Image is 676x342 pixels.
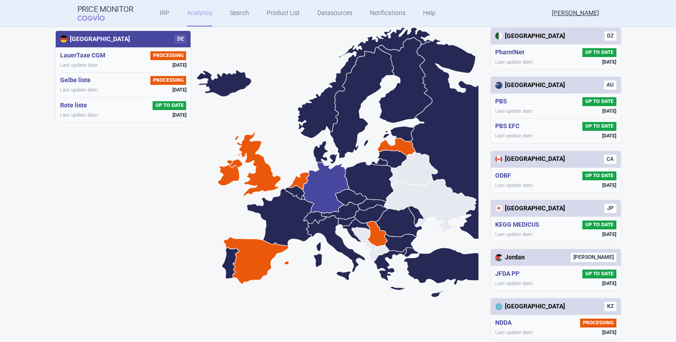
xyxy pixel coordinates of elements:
div: [GEOGRAPHIC_DATA] [495,204,565,213]
div: [GEOGRAPHIC_DATA] [495,155,565,163]
div: [GEOGRAPHIC_DATA] [495,81,565,90]
span: UP TO DATE [582,48,616,57]
h5: ODBF [495,171,515,180]
span: UP TO DATE [153,101,186,110]
h5: Pharm'Net [495,48,528,57]
span: PROCESSING [150,76,186,85]
span: [DATE] [602,280,616,287]
h5: LauerTaxe CGM [60,51,109,60]
img: Canada [495,156,502,163]
h5: Gelbe liste [60,76,94,85]
span: Last update date: [495,182,534,189]
span: [DATE] [602,108,616,114]
h5: Rote liste [60,101,91,110]
img: Germany [60,35,67,42]
span: COGVIO [77,14,117,21]
h5: PBS [495,97,511,106]
img: Kazakhstan [495,303,502,310]
img: Australia [495,82,502,89]
span: [DATE] [172,112,186,118]
span: Last update date: [60,112,99,118]
span: DE [174,34,186,44]
span: PROCESSING [580,319,616,327]
span: Last update date: [60,87,99,93]
div: [GEOGRAPHIC_DATA] [60,35,130,44]
div: [GEOGRAPHIC_DATA] [495,32,565,41]
span: [DATE] [602,133,616,139]
span: UP TO DATE [582,97,616,106]
h5: KEGG MEDICUS [495,220,543,229]
span: JP [604,204,616,213]
span: UP TO DATE [582,171,616,180]
span: CA [604,155,616,164]
span: AU [604,80,616,90]
a: Price MonitorCOGVIO [77,5,134,22]
h5: NDDA [495,319,515,327]
span: Last update date: [495,133,534,139]
span: Last update date: [495,329,534,336]
h5: JFDA PP [495,270,523,278]
span: [DATE] [172,87,186,93]
div: Jordan [495,253,525,262]
div: [GEOGRAPHIC_DATA] [495,302,565,311]
span: [DATE] [172,62,186,68]
span: Last update date: [495,108,534,114]
h5: PBS EFC [495,122,523,131]
img: Algeria [495,32,502,39]
span: Last update date: [60,62,99,68]
span: Last update date: [495,59,534,65]
img: Japan [495,205,502,212]
span: [DATE] [602,329,616,336]
span: Last update date: [495,280,534,287]
strong: Price Monitor [77,5,134,14]
img: Jordan [495,254,502,261]
span: UP TO DATE [582,270,616,278]
span: UP TO DATE [582,220,616,229]
span: [PERSON_NAME] [571,253,616,262]
span: PROCESSING [150,51,186,60]
span: [DATE] [602,59,616,65]
span: UP TO DATE [582,122,616,131]
span: KZ [604,302,616,311]
span: [DATE] [602,182,616,189]
span: DZ [604,31,616,41]
span: Last update date: [495,231,534,238]
span: [DATE] [602,231,616,238]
